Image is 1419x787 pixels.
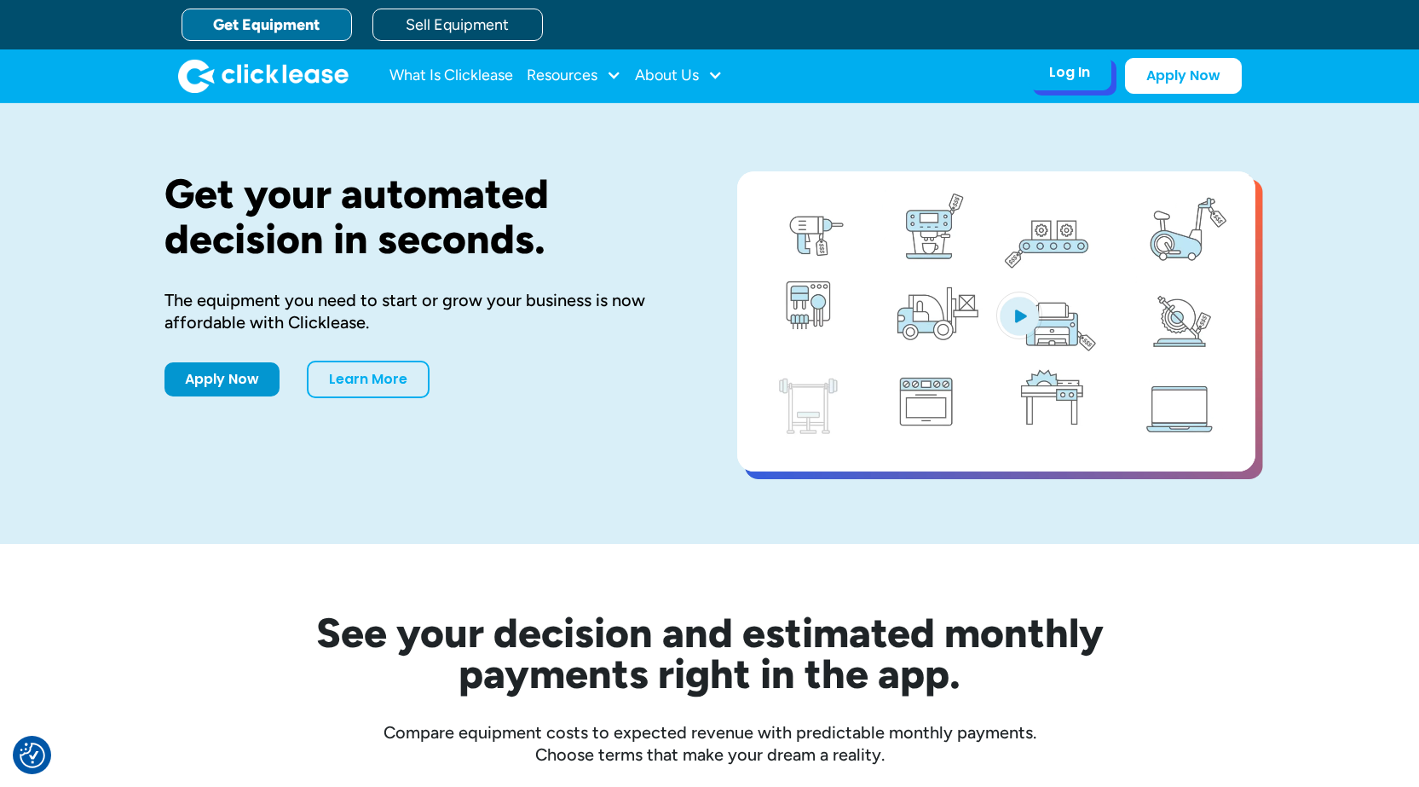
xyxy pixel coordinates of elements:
a: What Is Clicklease [389,59,513,93]
a: Get Equipment [182,9,352,41]
img: Clicklease logo [178,59,349,93]
img: Blue play button logo on a light blue circular background [996,292,1042,339]
a: home [178,59,349,93]
div: Log In [1049,64,1090,81]
div: About Us [635,59,723,93]
div: The equipment you need to start or grow your business is now affordable with Clicklease. [164,289,683,333]
a: open lightbox [737,171,1255,472]
div: Compare equipment costs to expected revenue with predictable monthly payments. Choose terms that ... [164,721,1255,766]
div: Resources [527,59,621,93]
a: Apply Now [1125,58,1242,94]
a: Sell Equipment [372,9,543,41]
h2: See your decision and estimated monthly payments right in the app. [233,612,1187,694]
a: Apply Now [164,362,280,396]
a: Learn More [307,361,430,398]
img: Revisit consent button [20,743,45,768]
h1: Get your automated decision in seconds. [164,171,683,262]
button: Consent Preferences [20,743,45,768]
